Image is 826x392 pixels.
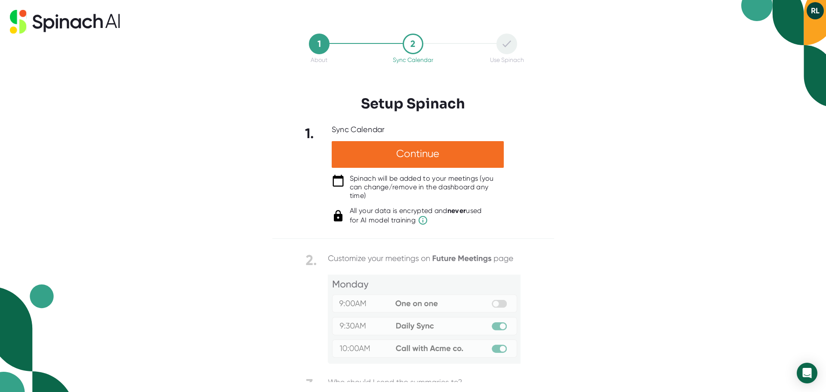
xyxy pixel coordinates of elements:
[361,96,465,112] h3: Setup Spinach
[305,125,314,142] b: 1.
[332,125,385,135] div: Sync Calendar
[403,34,423,54] div: 2
[350,215,482,225] span: for AI model training
[807,2,824,19] button: RL
[332,141,504,168] div: Continue
[447,207,466,215] b: never
[309,34,330,54] div: 1
[490,56,524,63] div: Use Spinach
[393,56,433,63] div: Sync Calendar
[311,56,327,63] div: About
[797,363,817,383] div: Open Intercom Messenger
[350,174,504,200] div: Spinach will be added to your meetings (you can change/remove in the dashboard any time)
[350,207,482,225] div: All your data is encrypted and used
